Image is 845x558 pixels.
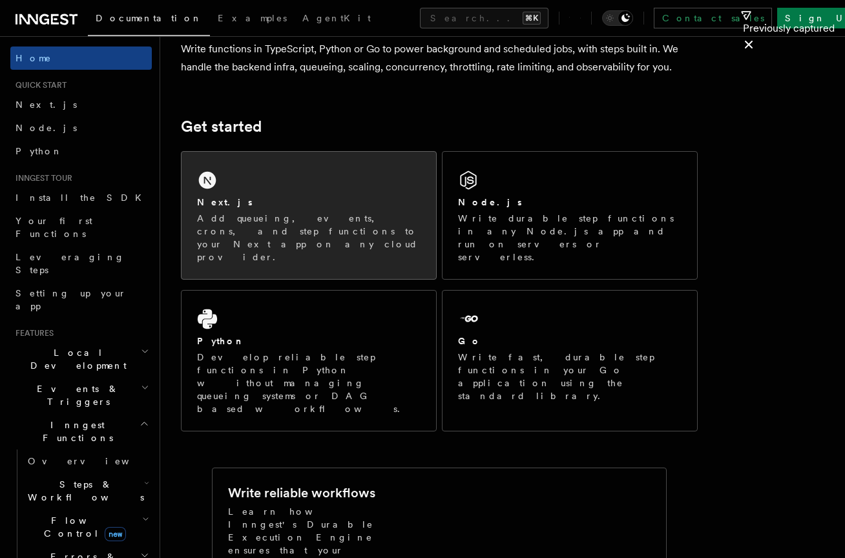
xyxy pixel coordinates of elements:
[10,282,152,318] a: Setting up your app
[28,456,161,466] span: Overview
[88,4,210,36] a: Documentation
[295,4,379,35] a: AgentKit
[458,212,682,263] p: Write durable step functions in any Node.js app and run on servers or serverless.
[602,10,633,26] button: Toggle dark mode
[10,173,72,183] span: Inngest tour
[10,346,141,372] span: Local Development
[10,80,67,90] span: Quick start
[16,252,125,275] span: Leveraging Steps
[23,473,152,509] button: Steps & Workflows
[181,290,437,431] a: PythonDevelop reliable step functions in Python without managing queueing systems or DAG based wo...
[23,449,152,473] a: Overview
[197,351,421,415] p: Develop reliable step functions in Python without managing queueing systems or DAG based workflows.
[16,99,77,110] span: Next.js
[10,186,152,209] a: Install the SDK
[10,245,152,282] a: Leveraging Steps
[523,12,541,25] kbd: ⌘K
[654,8,772,28] a: Contact sales
[197,212,421,263] p: Add queueing, events, crons, and step functions to your Next app on any cloud provider.
[218,13,287,23] span: Examples
[442,290,698,431] a: GoWrite fast, durable step functions in your Go application using the standard library.
[458,196,522,209] h2: Node.js
[10,46,152,70] a: Home
[23,514,142,540] span: Flow Control
[23,509,152,545] button: Flow Controlnew
[210,4,295,35] a: Examples
[10,93,152,116] a: Next.js
[302,13,371,23] span: AgentKit
[458,335,481,347] h2: Go
[16,146,63,156] span: Python
[16,192,149,203] span: Install the SDK
[197,335,245,347] h2: Python
[10,328,54,338] span: Features
[10,341,152,377] button: Local Development
[458,351,682,402] p: Write fast, durable step functions in your Go application using the standard library.
[10,139,152,163] a: Python
[10,382,141,408] span: Events & Triggers
[10,116,152,139] a: Node.js
[105,527,126,541] span: new
[181,118,262,136] a: Get started
[16,288,127,311] span: Setting up your app
[181,151,437,280] a: Next.jsAdd queueing, events, crons, and step functions to your Next app on any cloud provider.
[10,413,152,449] button: Inngest Functions
[16,52,52,65] span: Home
[16,216,92,239] span: Your first Functions
[197,196,253,209] h2: Next.js
[228,484,375,502] h2: Write reliable workflows
[23,478,144,504] span: Steps & Workflows
[442,151,698,280] a: Node.jsWrite durable step functions in any Node.js app and run on servers or serverless.
[16,123,77,133] span: Node.js
[10,209,152,245] a: Your first Functions
[96,13,202,23] span: Documentation
[10,418,140,444] span: Inngest Functions
[10,377,152,413] button: Events & Triggers
[420,8,548,28] button: Search...⌘K
[181,40,698,76] p: Write functions in TypeScript, Python or Go to power background and scheduled jobs, with steps bu...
